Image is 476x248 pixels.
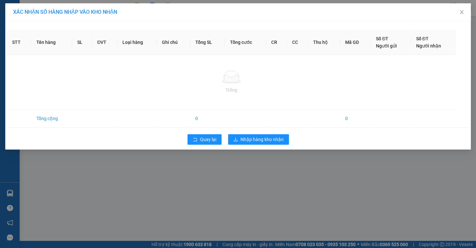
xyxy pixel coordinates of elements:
[452,3,471,22] button: Close
[200,136,216,143] span: Quay lại
[240,136,284,143] span: Nhập hàng kho nhận
[12,86,450,94] div: Trống
[190,110,225,128] td: 0
[31,110,72,128] td: Tổng cộng
[187,134,221,145] button: rollbackQuay lại
[72,30,92,55] th: SL
[416,36,428,41] span: Số ĐT
[340,30,371,55] th: Mã GD
[190,30,225,55] th: Tổng SL
[233,137,238,142] span: download
[193,137,197,142] span: rollback
[13,9,117,15] span: XÁC NHẬN SỐ HÀNG NHẬP VÀO KHO NHẬN
[117,30,157,55] th: Loại hàng
[266,30,287,55] th: CR
[31,30,72,55] th: Tên hàng
[7,30,31,55] th: STT
[376,36,388,41] span: Số ĐT
[416,43,441,48] span: Người nhận
[376,43,397,48] span: Người gửi
[308,30,340,55] th: Thu hộ
[225,30,266,55] th: Tổng cước
[340,110,371,128] td: 0
[157,30,190,55] th: Ghi chú
[287,30,308,55] th: CC
[459,9,464,15] span: close
[92,30,117,55] th: ĐVT
[228,134,289,145] button: downloadNhập hàng kho nhận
